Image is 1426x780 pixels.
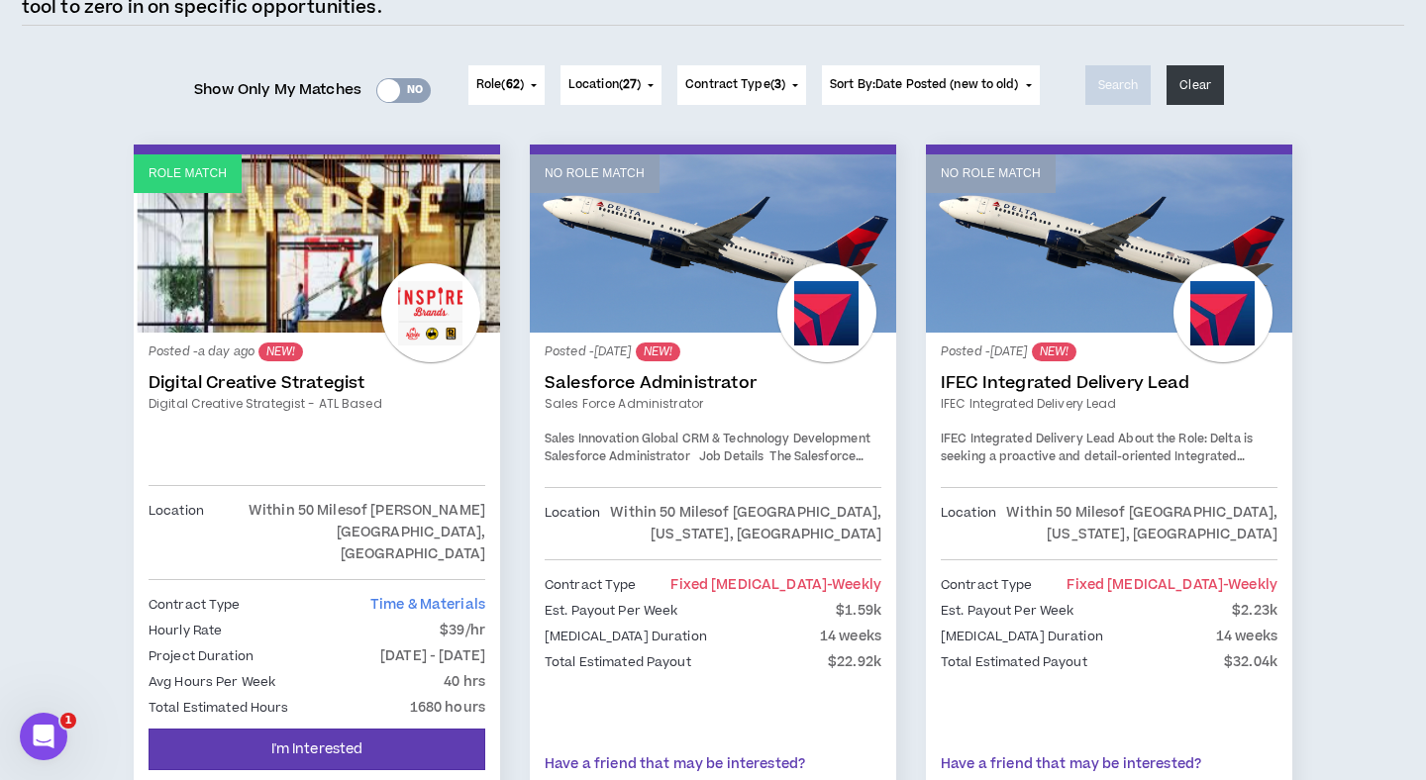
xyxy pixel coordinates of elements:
span: Role ( ) [476,76,524,94]
p: No Role Match [941,164,1041,183]
p: [DATE] - [DATE] [380,645,485,667]
button: Sort By:Date Posted (new to old) [822,65,1040,105]
strong: Global CRM & Technology Development [642,431,870,447]
p: [MEDICAL_DATA] Duration [545,626,707,647]
strong: About the Role: [1118,431,1207,447]
p: Est. Payout Per Week [545,600,677,622]
span: - weekly [1223,575,1277,595]
p: Have a friend that may be interested? [545,754,881,775]
span: Location ( ) [568,76,641,94]
sup: NEW! [1032,342,1076,361]
p: Avg Hours Per Week [149,671,275,693]
a: Digital Creative Strategist [149,373,485,393]
span: 27 [623,76,637,93]
p: Est. Payout Per Week [941,600,1073,622]
button: Contract Type(3) [677,65,806,105]
p: Posted - a day ago [149,342,485,361]
p: Posted - [DATE] [941,342,1277,361]
p: Have a friend that may be interested? [941,754,1277,775]
p: Role Match [149,164,227,183]
p: Contract Type [545,574,637,596]
a: Sales Force Administrator [545,395,881,413]
p: 1680 hours [410,697,485,719]
p: Within 50 Miles of [PERSON_NAME][GEOGRAPHIC_DATA], [GEOGRAPHIC_DATA] [204,500,485,565]
p: Total Estimated Payout [941,651,1087,673]
span: Sort By: Date Posted (new to old) [830,76,1019,93]
button: Search [1085,65,1152,105]
p: 40 hrs [444,671,485,693]
a: No Role Match [926,154,1292,333]
p: No Role Match [545,164,645,183]
strong: Sales Innovation [545,431,639,447]
sup: NEW! [636,342,680,361]
p: Total Estimated Hours [149,697,289,719]
p: Location [941,502,996,545]
p: 14 weeks [1216,626,1277,647]
p: Within 50 Miles of [GEOGRAPHIC_DATA], [US_STATE], [GEOGRAPHIC_DATA] [600,502,881,545]
span: Show Only My Matches [194,75,361,105]
span: Time & Materials [370,595,485,615]
p: Location [149,500,204,565]
p: Contract Type [941,574,1033,596]
span: 1 [60,713,76,729]
span: 62 [506,76,520,93]
span: Contract Type ( ) [685,76,785,94]
p: $2.23k [1232,600,1277,622]
button: Location(27) [560,65,662,105]
p: [MEDICAL_DATA] Duration [941,626,1103,647]
p: Location [545,502,600,545]
strong: Salesforce Administrator [545,448,690,465]
sup: NEW! [258,342,303,361]
button: I'm Interested [149,729,485,770]
p: Contract Type [149,594,241,616]
a: Role Match [134,154,500,333]
p: Project Duration [149,645,254,667]
iframe: Intercom live chat [20,713,67,760]
strong: Job Details [699,448,764,465]
a: Salesforce Administrator [545,373,881,393]
p: Hourly Rate [149,620,222,641]
p: 14 weeks [820,626,881,647]
p: $39/hr [440,620,485,641]
p: Within 50 Miles of [GEOGRAPHIC_DATA], [US_STATE], [GEOGRAPHIC_DATA] [996,502,1277,545]
p: $1.59k [836,600,881,622]
span: Fixed [MEDICAL_DATA] [1067,575,1277,595]
a: IFEC Integrated Delivery Lead [941,373,1277,393]
a: IFEC Integrated Delivery Lead [941,395,1277,413]
span: Fixed [MEDICAL_DATA] [670,575,881,595]
p: $32.04k [1224,651,1277,673]
button: Clear [1167,65,1224,105]
span: 3 [774,76,781,93]
p: Posted - [DATE] [545,342,881,361]
span: - weekly [827,575,881,595]
p: $22.92k [828,651,881,673]
p: Total Estimated Payout [545,651,691,673]
a: No Role Match [530,154,896,333]
span: I'm Interested [271,740,363,759]
a: Digital Creative Strategist - ATL Based [149,395,485,413]
strong: IFEC Integrated Delivery Lead [941,431,1115,447]
button: Role(62) [468,65,545,105]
